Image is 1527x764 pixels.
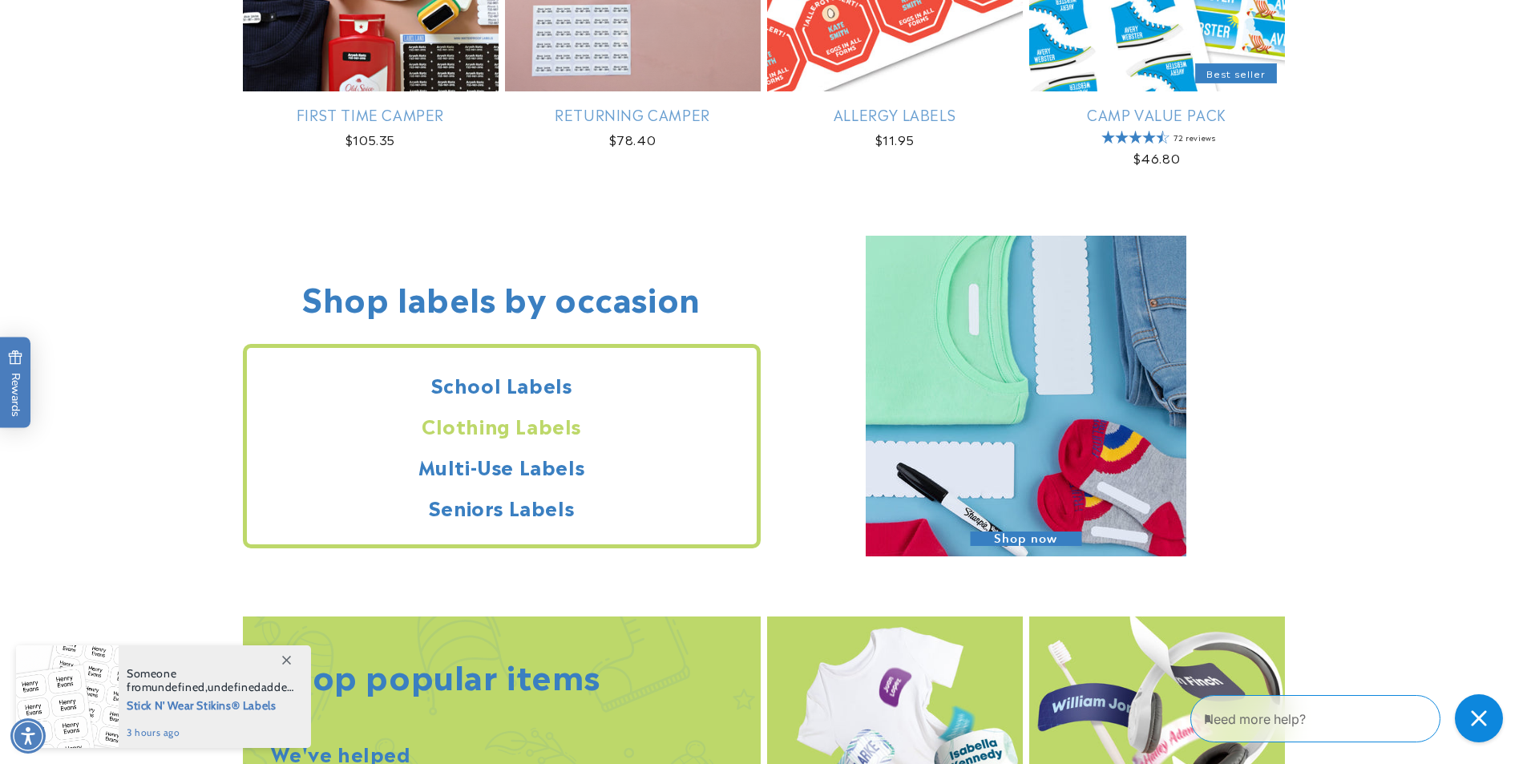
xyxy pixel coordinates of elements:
span: Shop now [970,532,1081,546]
a: First Time Camper [243,105,499,123]
a: Returning Camper [505,105,761,123]
div: Accessibility Menu [10,718,46,754]
h2: Multi-Use Labels [247,454,757,479]
h2: Seniors Labels [247,495,757,519]
span: Stick N' Wear Stikins® Labels [127,694,294,714]
h2: Shop labels by occasion [302,276,701,317]
span: undefined [151,680,204,694]
span: Someone from , added this product to their cart. [127,667,294,694]
a: Shop now [866,236,1186,562]
span: Rewards [8,350,23,416]
span: 3 hours ago [127,726,294,740]
img: Clothing labels collection [866,236,1186,556]
iframe: Gorgias Floating Chat [1190,689,1511,748]
h2: Shop popular items [271,653,600,695]
h2: School Labels [247,372,757,397]
a: Allergy Labels [767,105,1023,123]
a: Camp Value Pack [1029,105,1285,123]
span: undefined [208,680,261,694]
h2: Clothing Labels [247,413,757,438]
